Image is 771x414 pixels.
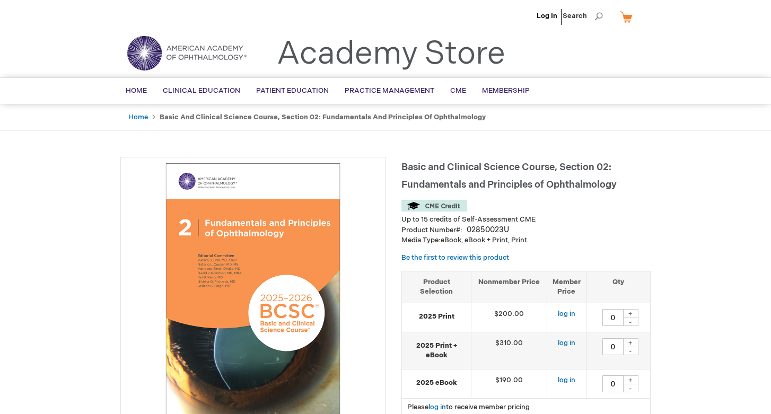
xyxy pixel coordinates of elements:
[163,86,240,95] span: Clinical Education
[450,86,466,95] span: CME
[401,253,509,262] a: Be the first to review this product
[428,403,446,411] a: log in
[128,113,148,121] a: Home
[623,347,638,355] div: -
[471,271,547,303] th: Nonmember Price
[471,369,547,398] td: $190.00
[623,375,638,384] div: +
[623,309,638,318] div: +
[467,225,509,235] div: 02850023U
[401,162,617,190] span: Basic and Clinical Science Course, Section 02: Fundamentals and Principles of Ophthalmology
[602,309,624,326] input: Qty
[586,271,650,303] th: Qty
[471,332,547,369] td: $310.00
[126,86,147,95] span: Home
[482,86,530,95] span: Membership
[407,403,530,411] span: Please to receive member pricing
[602,338,624,355] input: Qty
[401,236,441,244] strong: Media Type:
[407,378,466,388] strong: 2025 eBook
[623,318,638,326] div: -
[401,235,651,245] p: eBook, eBook + Print, Print
[407,312,466,322] strong: 2025 Print
[345,86,434,95] span: Practice Management
[558,310,575,318] a: log in
[537,12,557,20] a: Log In
[401,226,462,234] strong: Product Number
[256,86,329,95] span: Patient Education
[401,200,467,212] img: CME Credit
[563,5,603,27] span: Search
[401,215,651,225] li: Up to 15 credits of Self-Assessment CME
[547,271,586,303] th: Member Price
[623,338,638,347] div: +
[277,35,505,73] a: Academy Store
[160,113,486,121] strong: Basic and Clinical Science Course, Section 02: Fundamentals and Principles of Ophthalmology
[623,384,638,392] div: -
[558,376,575,384] a: log in
[602,375,624,392] input: Qty
[402,271,471,303] th: Product Selection
[558,339,575,347] a: log in
[407,341,466,360] strong: 2025 Print + eBook
[471,303,547,332] td: $200.00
